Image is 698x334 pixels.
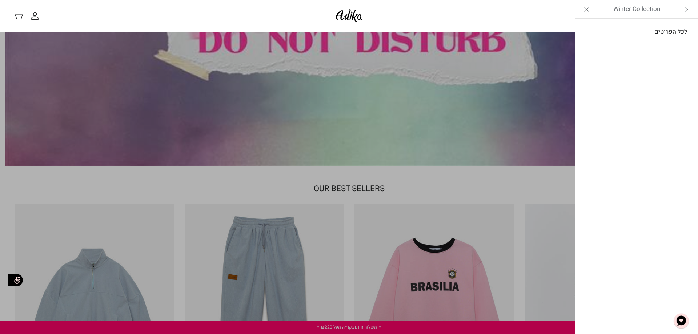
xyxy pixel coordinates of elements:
a: לכל הפריטים [579,23,695,41]
img: accessibility_icon02.svg [5,270,25,290]
img: Adika IL [334,7,365,24]
button: צ'אט [670,310,692,332]
a: החשבון שלי [31,12,42,20]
